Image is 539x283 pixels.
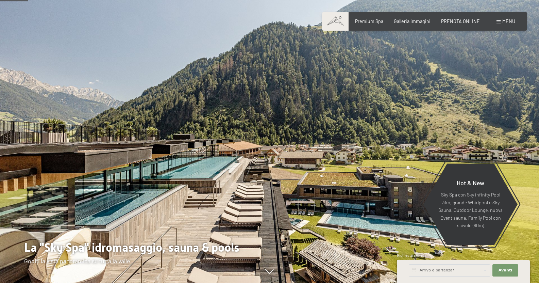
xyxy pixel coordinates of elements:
[394,18,431,24] a: Galleria immagini
[499,268,512,273] span: Avanti
[492,264,518,277] button: Avanti
[438,191,503,230] p: Sky Spa con Sky infinity Pool 23m, grande Whirlpool e Sky Sauna, Outdoor Lounge, nuova Event saun...
[502,18,515,24] span: Menu
[441,18,480,24] a: PRENOTA ONLINE
[457,179,484,187] span: Hot & New
[423,163,518,246] a: Hot & New Sky Spa con Sky infinity Pool 23m, grande Whirlpool e Sky Sauna, Outdoor Lounge, nuova ...
[355,18,383,24] a: Premium Spa
[397,253,427,257] span: Richiesta express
